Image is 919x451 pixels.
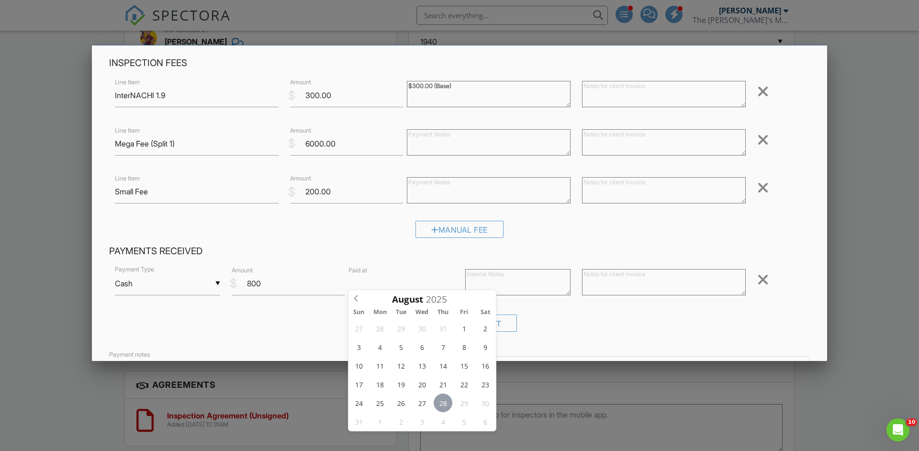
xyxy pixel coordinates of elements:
div: Manual Fee [415,221,504,238]
span: August 15, 2025 [455,356,473,375]
span: July 27, 2025 [349,319,368,338]
label: Amount [232,266,253,274]
span: August 1, 2025 [455,319,473,338]
label: Paid at [348,266,367,274]
div: $ [288,88,295,104]
span: August 2, 2025 [476,319,494,338]
span: Wed [412,309,433,316]
div: $ [288,184,295,200]
div: $ [230,275,237,292]
span: July 30, 2025 [413,319,431,338]
label: Payment Type [115,265,154,274]
span: 10 [906,418,917,426]
span: August 21, 2025 [434,375,452,394]
span: August 8, 2025 [455,338,473,356]
span: Mon [370,309,391,316]
span: August 28, 2025 [434,394,452,412]
button: Ordered List [559,358,577,376]
button: Insert Video [652,358,671,376]
button: Unordered List [577,358,595,376]
span: Tue [391,309,412,316]
span: Fri [454,309,475,316]
span: August 26, 2025 [392,394,410,412]
h4: Payments Received [109,245,810,258]
textarea: $300.00 (Base) [407,81,571,107]
span: August 6, 2025 [413,338,431,356]
button: Colors [538,358,557,376]
label: Line Item [115,78,140,87]
button: Insert Table [671,358,689,376]
button: Clear Formatting [709,358,728,376]
span: August 27, 2025 [413,394,431,412]
span: August 10, 2025 [349,356,368,375]
label: Line Item [115,126,140,135]
span: August 5, 2025 [392,338,410,356]
span: July 29, 2025 [392,319,410,338]
span: August 16, 2025 [476,356,494,375]
span: Sat [475,309,496,316]
button: Italic (⌘I) [502,358,520,376]
span: August 12, 2025 [392,356,410,375]
span: August 4, 2025 [370,338,389,356]
div: $ [288,135,295,152]
span: August 24, 2025 [349,394,368,412]
span: August 14, 2025 [434,356,452,375]
span: July 31, 2025 [434,319,452,338]
label: Line Item [115,174,140,183]
button: Insert Image (⌘P) [634,358,652,376]
span: August 7, 2025 [434,338,452,356]
input: Scroll to increment [423,293,455,305]
button: Code View [691,358,709,376]
span: August 18, 2025 [370,375,389,394]
span: August 23, 2025 [476,375,494,394]
span: August 19, 2025 [392,375,410,394]
h4: Inspection Fees [109,57,810,69]
span: August 20, 2025 [413,375,431,394]
span: August 22, 2025 [455,375,473,394]
span: Thu [433,309,454,316]
a: Manual Fee [415,227,504,237]
span: August 17, 2025 [349,375,368,394]
iframe: Intercom live chat [886,418,909,441]
span: August 9, 2025 [476,338,494,356]
span: August 11, 2025 [370,356,389,375]
span: July 28, 2025 [370,319,389,338]
span: Scroll to increment [392,295,423,304]
label: Payment notes [109,350,150,359]
button: Insert Link (⌘K) [616,358,634,376]
button: Underline (⌘U) [520,358,538,376]
label: Amount [290,174,311,183]
span: August 3, 2025 [349,338,368,356]
label: Amount [290,78,311,87]
span: August 25, 2025 [370,394,389,412]
button: Align [598,358,616,376]
span: August 13, 2025 [413,356,431,375]
span: Sun [348,309,370,316]
label: Amount [290,126,311,135]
